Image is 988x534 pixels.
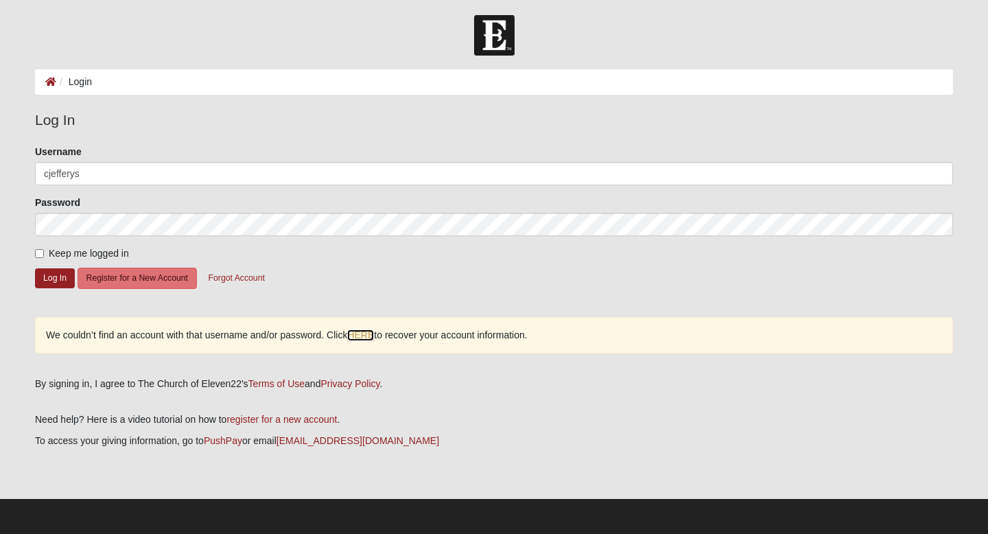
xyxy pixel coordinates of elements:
[277,435,439,446] a: [EMAIL_ADDRESS][DOMAIN_NAME]
[204,435,242,446] a: PushPay
[35,317,953,353] div: We couldn’t find an account with that username and/or password. Click to recover your account inf...
[78,268,197,289] button: Register for a New Account
[56,75,92,89] li: Login
[35,268,75,288] button: Log In
[35,196,80,209] label: Password
[320,378,379,389] a: Privacy Policy
[226,414,337,425] a: register for a new account
[49,248,129,259] span: Keep me logged in
[35,413,953,427] p: Need help? Here is a video tutorial on how to .
[35,377,953,391] div: By signing in, I agree to The Church of Eleven22's and .
[35,434,953,448] p: To access your giving information, go to or email
[35,145,82,159] label: Username
[35,109,953,131] legend: Log In
[248,378,305,389] a: Terms of Use
[474,15,515,56] img: Church of Eleven22 Logo
[35,249,44,258] input: Keep me logged in
[200,268,274,289] button: Forgot Account
[347,329,374,341] a: HERE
